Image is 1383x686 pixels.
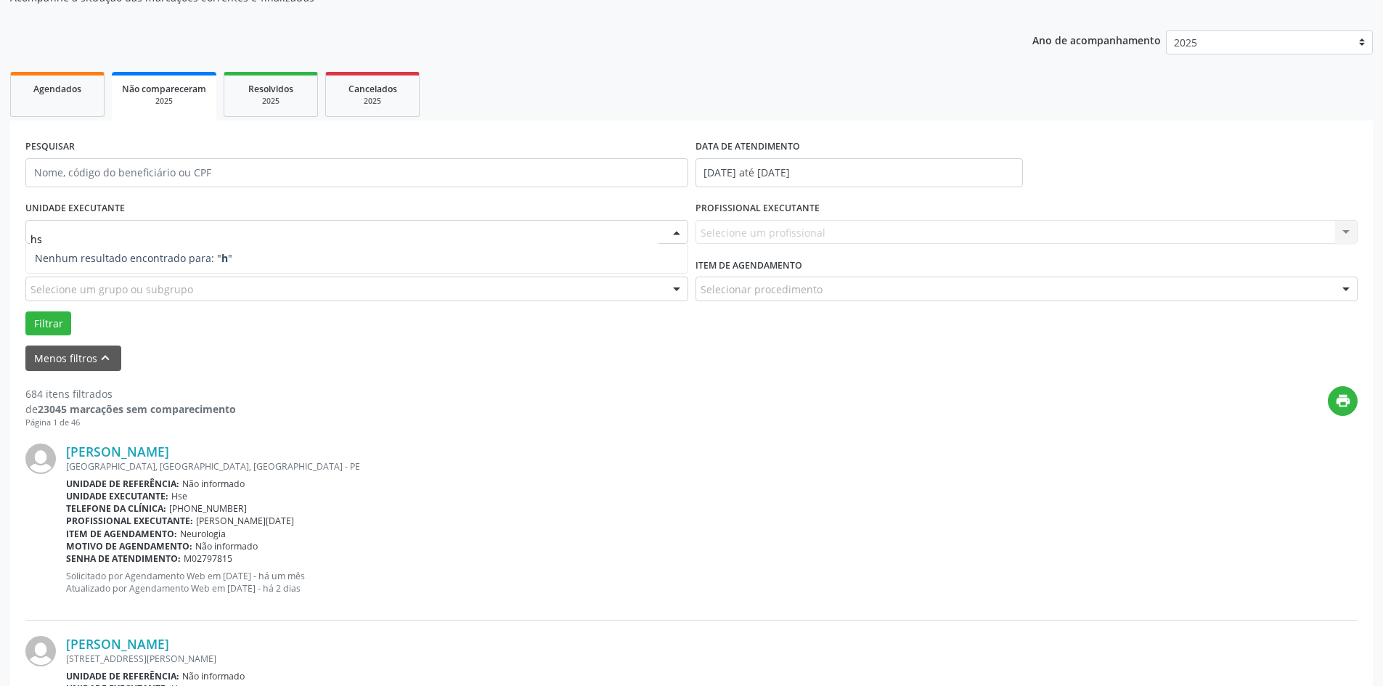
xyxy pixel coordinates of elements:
[25,311,71,336] button: Filtrar
[35,251,232,265] span: Nenhum resultado encontrado para: " "
[169,502,247,515] span: [PHONE_NUMBER]
[1328,386,1358,416] button: print
[182,670,245,682] span: Não informado
[33,83,81,95] span: Agendados
[695,158,1023,187] input: Selecione um intervalo
[66,570,1358,595] p: Solicitado por Agendamento Web em [DATE] - há um mês Atualizado por Agendamento Web em [DATE] - h...
[97,350,113,366] i: keyboard_arrow_up
[336,96,409,107] div: 2025
[30,282,193,297] span: Selecione um grupo ou subgrupo
[180,528,226,540] span: Neurologia
[66,670,179,682] b: Unidade de referência:
[196,515,294,527] span: [PERSON_NAME][DATE]
[25,158,688,187] input: Nome, código do beneficiário ou CPF
[66,528,177,540] b: Item de agendamento:
[348,83,397,95] span: Cancelados
[66,502,166,515] b: Telefone da clínica:
[25,386,236,401] div: 684 itens filtrados
[195,540,258,552] span: Não informado
[25,401,236,417] div: de
[248,83,293,95] span: Resolvidos
[38,402,236,416] strong: 23045 marcações sem comparecimento
[184,552,232,565] span: M02797815
[25,636,56,666] img: img
[25,444,56,474] img: img
[695,136,800,158] label: DATA DE ATENDIMENTO
[66,478,179,490] b: Unidade de referência:
[695,197,820,220] label: PROFISSIONAL EXECUTANTE
[1335,393,1351,409] i: print
[25,417,236,429] div: Página 1 de 46
[66,444,169,460] a: [PERSON_NAME]
[122,96,206,107] div: 2025
[25,346,121,371] button: Menos filtroskeyboard_arrow_up
[171,490,187,502] span: Hse
[701,282,823,297] span: Selecionar procedimento
[66,515,193,527] b: Profissional executante:
[1032,30,1161,49] p: Ano de acompanhamento
[66,540,192,552] b: Motivo de agendamento:
[182,478,245,490] span: Não informado
[66,552,181,565] b: Senha de atendimento:
[66,490,168,502] b: Unidade executante:
[25,197,125,220] label: UNIDADE EXECUTANTE
[66,636,169,652] a: [PERSON_NAME]
[221,251,228,265] strong: h
[30,225,658,254] input: Selecione uma unidade
[66,460,1358,473] div: [GEOGRAPHIC_DATA], [GEOGRAPHIC_DATA], [GEOGRAPHIC_DATA] - PE
[25,136,75,158] label: PESQUISAR
[234,96,307,107] div: 2025
[122,83,206,95] span: Não compareceram
[66,653,1358,665] div: [STREET_ADDRESS][PERSON_NAME]
[695,254,802,277] label: Item de agendamento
